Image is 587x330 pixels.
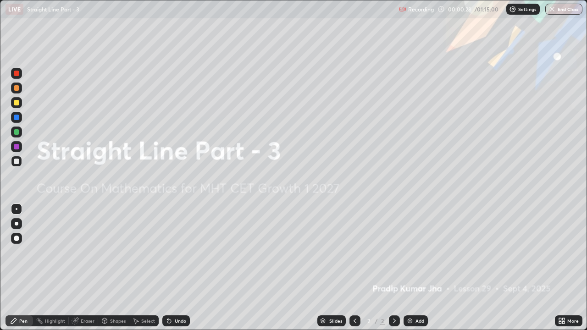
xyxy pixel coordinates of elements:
div: Eraser [81,319,94,323]
img: add-slide-button [406,317,414,324]
p: Settings [518,7,536,11]
img: recording.375f2c34.svg [399,5,406,13]
div: Slides [329,319,342,323]
div: Add [415,319,424,323]
div: Pen [19,319,28,323]
div: Select [141,319,155,323]
div: 2 [364,318,373,324]
img: end-class-cross [548,5,556,13]
button: End Class [545,4,582,15]
div: Highlight [45,319,65,323]
div: 2 [380,317,385,325]
p: LIVE [8,5,21,13]
p: Straight Line Part - 3 [27,5,79,13]
div: Shapes [110,319,126,323]
img: class-settings-icons [509,5,516,13]
div: Undo [175,319,186,323]
p: Recording [408,6,434,13]
div: More [567,319,579,323]
div: / [375,318,378,324]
